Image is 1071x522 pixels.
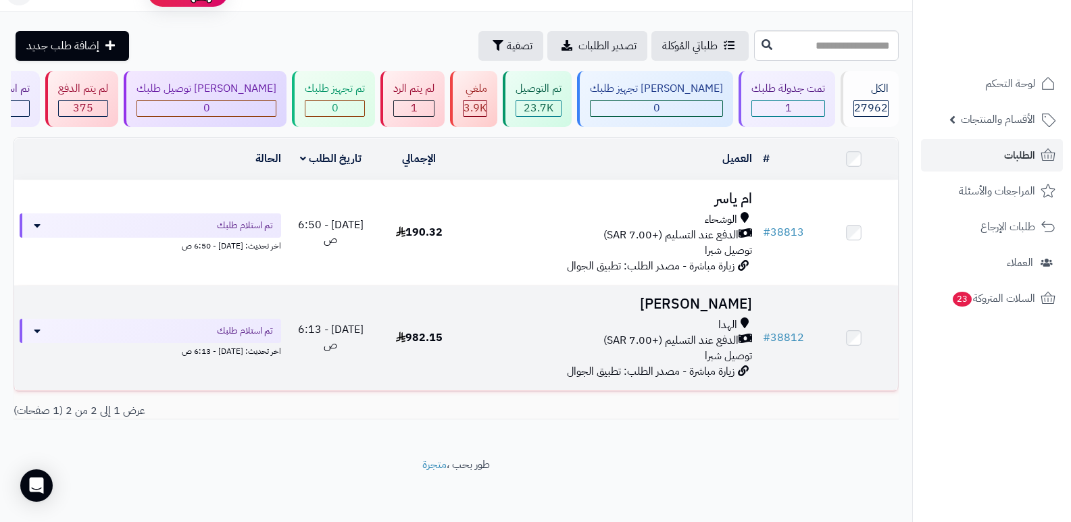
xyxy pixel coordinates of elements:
span: الوشحاء [705,212,737,228]
span: طلبات الإرجاع [980,217,1035,236]
span: تصفية [507,38,532,54]
div: ملغي [463,81,487,97]
span: الطلبات [1004,146,1035,165]
div: الكل [853,81,889,97]
div: 0 [305,101,364,116]
span: الدفع عند التسليم (+7.00 SAR) [603,228,739,243]
span: # [763,330,770,346]
span: 0 [653,100,660,116]
span: تصدير الطلبات [578,38,637,54]
h3: ام ياسر [469,191,753,207]
a: طلباتي المُوكلة [651,31,749,61]
div: تمت جدولة طلبك [751,81,825,97]
span: الدفع عند التسليم (+7.00 SAR) [603,333,739,348]
div: Open Intercom Messenger [20,469,53,502]
a: # [763,151,770,167]
span: 0 [203,100,210,116]
span: [DATE] - 6:50 ص [298,217,364,249]
a: تمت جدولة طلبك 1 [736,71,838,127]
div: اخر تحديث: [DATE] - 6:50 ص [20,238,281,252]
div: 375 [59,101,107,116]
a: طلبات الإرجاع [921,211,1063,243]
span: تم استلام طلبك [217,219,273,232]
span: 190.32 [396,224,443,240]
h3: [PERSON_NAME] [469,296,753,312]
a: لم يتم الدفع 375 [43,71,121,127]
a: متجرة [422,456,447,473]
a: تم التوصيل 23.7K [500,71,574,127]
span: 23.7K [524,100,553,116]
a: الطلبات [921,139,1063,172]
a: تاريخ الطلب [300,151,362,167]
span: 27962 [854,100,888,116]
a: إضافة طلب جديد [16,31,129,61]
a: الإجمالي [402,151,436,167]
a: الحالة [255,151,281,167]
span: زيارة مباشرة - مصدر الطلب: تطبيق الجوال [567,363,734,380]
span: 3.9K [464,100,487,116]
span: إضافة طلب جديد [26,38,99,54]
span: 1 [411,100,418,116]
img: logo-2.png [979,36,1058,64]
span: المراجعات والأسئلة [959,182,1035,201]
span: لوحة التحكم [985,74,1035,93]
a: لم يتم الرد 1 [378,71,447,127]
span: 375 [73,100,93,116]
div: 1 [752,101,824,116]
div: لم يتم الرد [393,81,434,97]
a: ملغي 3.9K [447,71,500,127]
div: اخر تحديث: [DATE] - 6:13 ص [20,343,281,357]
span: [DATE] - 6:13 ص [298,321,364,353]
div: [PERSON_NAME] تجهيز طلبك [590,81,723,97]
span: طلباتي المُوكلة [662,38,718,54]
a: [PERSON_NAME] تجهيز طلبك 0 [574,71,736,127]
div: تم التوصيل [516,81,562,97]
div: 0 [137,101,276,116]
a: العميل [722,151,752,167]
div: تم تجهيز طلبك [305,81,365,97]
div: 1 [394,101,434,116]
a: الكل27962 [838,71,901,127]
span: الهدا [718,317,737,333]
a: #38813 [763,224,804,240]
div: 0 [591,101,722,116]
a: السلات المتروكة23 [921,282,1063,315]
a: تصدير الطلبات [547,31,647,61]
span: توصيل شبرا [705,242,752,259]
span: العملاء [1007,253,1033,272]
div: لم يتم الدفع [58,81,108,97]
div: 23730 [516,101,561,116]
span: # [763,224,770,240]
span: 1 [785,100,792,116]
span: توصيل شبرا [705,348,752,364]
button: تصفية [478,31,543,61]
a: المراجعات والأسئلة [921,175,1063,207]
span: السلات المتروكة [951,289,1035,308]
a: العملاء [921,246,1063,279]
a: لوحة التحكم [921,68,1063,100]
a: #38812 [763,330,804,346]
div: 3853 [464,101,487,116]
span: تم استلام طلبك [217,324,273,338]
div: [PERSON_NAME] توصيل طلبك [136,81,276,97]
span: 23 [953,292,972,307]
span: 0 [332,100,339,116]
span: زيارة مباشرة - مصدر الطلب: تطبيق الجوال [567,258,734,274]
div: عرض 1 إلى 2 من 2 (1 صفحات) [3,403,456,419]
span: الأقسام والمنتجات [961,110,1035,129]
a: [PERSON_NAME] توصيل طلبك 0 [121,71,289,127]
a: تم تجهيز طلبك 0 [289,71,378,127]
span: 982.15 [396,330,443,346]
